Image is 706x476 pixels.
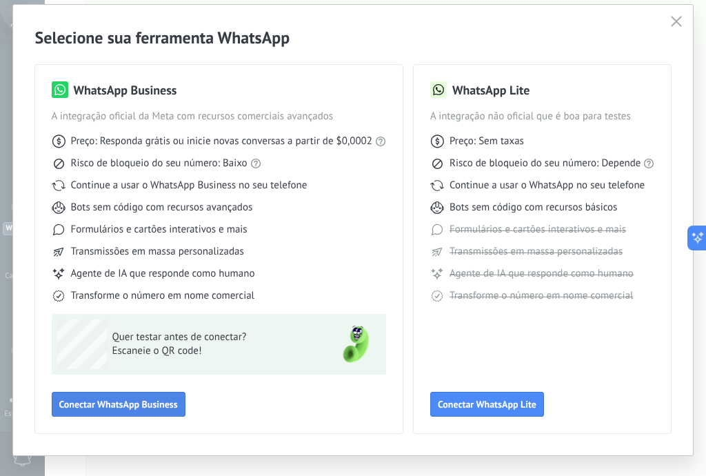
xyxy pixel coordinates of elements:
[71,289,254,303] span: Transforme o número em nome comercial
[112,344,314,358] span: Escaneie o QR code!
[112,330,314,344] span: Quer testar antes de conectar?
[452,81,529,99] h3: WhatsApp Lite
[430,392,544,417] button: Conectar WhatsApp Lite
[59,399,178,409] span: Conectar WhatsApp Business
[438,399,536,409] span: Conectar WhatsApp Lite
[52,110,386,123] span: A integração oficial da Meta com recursos comerciais avançados
[450,201,617,215] span: Bots sem código com recursos básicos
[450,289,633,303] span: Transforme o número em nome comercial
[35,27,672,48] h2: Selecione sua ferramenta WhatsApp
[71,179,307,192] span: Continue a usar o WhatsApp Business no seu telefone
[450,223,626,237] span: Formulários e cartões interativos e mais
[71,201,253,215] span: Bots sem código com recursos avançados
[74,81,177,99] h3: WhatsApp Business
[450,135,524,148] span: Preço: Sem taxas
[450,179,645,192] span: Continue a usar o WhatsApp no seu telefone
[71,157,248,170] span: Risco de bloqueio do seu número: Baixo
[430,110,655,123] span: A integração não oficial que é boa para testes
[52,392,185,417] button: Conectar WhatsApp Business
[450,245,623,259] span: Transmissões em massa personalizadas
[71,135,372,148] span: Preço: Responda grátis ou inicie novas conversas a partir de $0,0002
[331,319,381,369] img: green-phone.png
[71,245,244,259] span: Transmissões em massa personalizadas
[450,157,641,170] span: Risco de bloqueio do seu número: Depende
[450,267,634,281] span: Agente de IA que responde como humano
[71,267,255,281] span: Agente de IA que responde como humano
[71,223,248,237] span: Formulários e cartões interativos e mais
